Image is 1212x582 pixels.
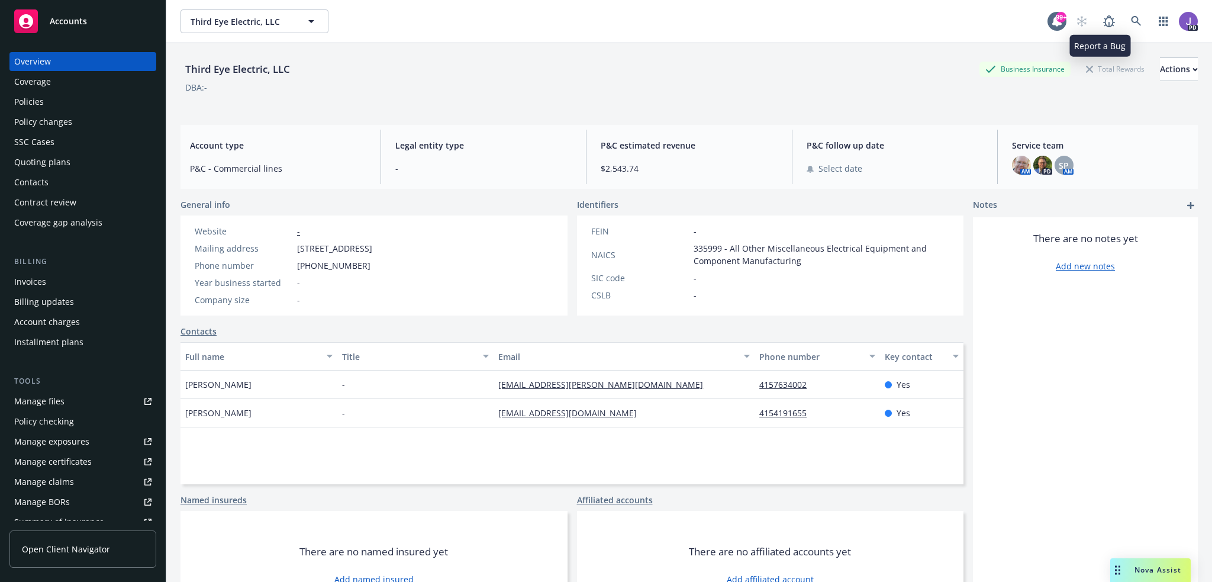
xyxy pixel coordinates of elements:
[180,198,230,211] span: General info
[185,351,320,363] div: Full name
[180,342,337,371] button: Full name
[14,272,46,291] div: Invoices
[14,112,72,131] div: Policy changes
[9,72,156,91] a: Coverage
[1124,9,1148,33] a: Search
[14,193,76,212] div: Contract review
[14,432,89,451] div: Manage exposures
[9,112,156,131] a: Policy changes
[498,407,646,419] a: [EMAIL_ADDRESS][DOMAIN_NAME]
[577,198,618,211] span: Identifiers
[297,276,300,289] span: -
[297,242,372,255] span: [STREET_ADDRESS]
[342,407,345,419] span: -
[759,351,862,363] div: Phone number
[9,153,156,172] a: Quoting plans
[395,139,572,152] span: Legal entity type
[9,272,156,291] a: Invoices
[14,173,49,192] div: Contacts
[9,213,156,232] a: Coverage gap analysis
[185,378,252,391] span: [PERSON_NAME]
[601,139,777,152] span: P&C estimated revenue
[191,15,293,28] span: Third Eye Electric, LLC
[1184,198,1198,213] a: add
[897,407,910,419] span: Yes
[180,62,295,77] div: Third Eye Electric, LLC
[1160,57,1198,81] button: Actions
[694,289,697,301] span: -
[337,342,494,371] button: Title
[9,472,156,491] a: Manage claims
[1152,9,1175,33] a: Switch app
[195,225,292,237] div: Website
[180,494,247,506] a: Named insureds
[9,452,156,471] a: Manage certificates
[1012,156,1031,175] img: photo
[1070,9,1094,33] a: Start snowing
[297,259,370,272] span: [PHONE_NUMBER]
[1110,558,1125,582] div: Drag to move
[577,494,653,506] a: Affiliated accounts
[498,379,713,390] a: [EMAIL_ADDRESS][PERSON_NAME][DOMAIN_NAME]
[14,52,51,71] div: Overview
[299,545,448,559] span: There are no named insured yet
[807,139,983,152] span: P&C follow up date
[694,242,950,267] span: 335999 - All Other Miscellaneous Electrical Equipment and Component Manufacturing
[14,92,44,111] div: Policies
[14,493,70,512] div: Manage BORs
[9,493,156,512] a: Manage BORs
[14,292,74,311] div: Billing updates
[14,72,51,91] div: Coverage
[973,198,997,213] span: Notes
[689,545,851,559] span: There are no affiliated accounts yet
[195,242,292,255] div: Mailing address
[1160,58,1198,81] div: Actions
[601,162,777,175] span: $2,543.74
[1033,231,1138,246] span: There are no notes yet
[342,351,476,363] div: Title
[694,225,697,237] span: -
[694,272,697,284] span: -
[195,294,292,306] div: Company size
[9,256,156,268] div: Billing
[1134,565,1181,575] span: Nova Assist
[9,133,156,152] a: SSC Cases
[1179,12,1198,31] img: photo
[14,472,74,491] div: Manage claims
[755,342,880,371] button: Phone number
[190,139,366,152] span: Account type
[14,392,65,411] div: Manage files
[180,325,217,337] a: Contacts
[9,5,156,38] a: Accounts
[297,226,300,237] a: -
[591,272,689,284] div: SIC code
[759,379,816,390] a: 4157634002
[14,213,102,232] div: Coverage gap analysis
[14,133,54,152] div: SSC Cases
[9,92,156,111] a: Policies
[1059,159,1069,172] span: SP
[14,153,70,172] div: Quoting plans
[195,259,292,272] div: Phone number
[180,9,328,33] button: Third Eye Electric, LLC
[897,378,910,391] span: Yes
[1097,9,1121,33] a: Report a Bug
[9,313,156,332] a: Account charges
[880,342,963,371] button: Key contact
[195,276,292,289] div: Year business started
[14,313,80,332] div: Account charges
[1080,62,1150,76] div: Total Rewards
[190,162,366,175] span: P&C - Commercial lines
[1110,558,1191,582] button: Nova Assist
[759,407,816,419] a: 4154191655
[9,193,156,212] a: Contract review
[591,225,689,237] div: FEIN
[9,292,156,311] a: Billing updates
[818,162,862,175] span: Select date
[1056,260,1115,272] a: Add new notes
[9,173,156,192] a: Contacts
[14,452,92,471] div: Manage certificates
[297,294,300,306] span: -
[22,543,110,555] span: Open Client Navigator
[9,432,156,451] span: Manage exposures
